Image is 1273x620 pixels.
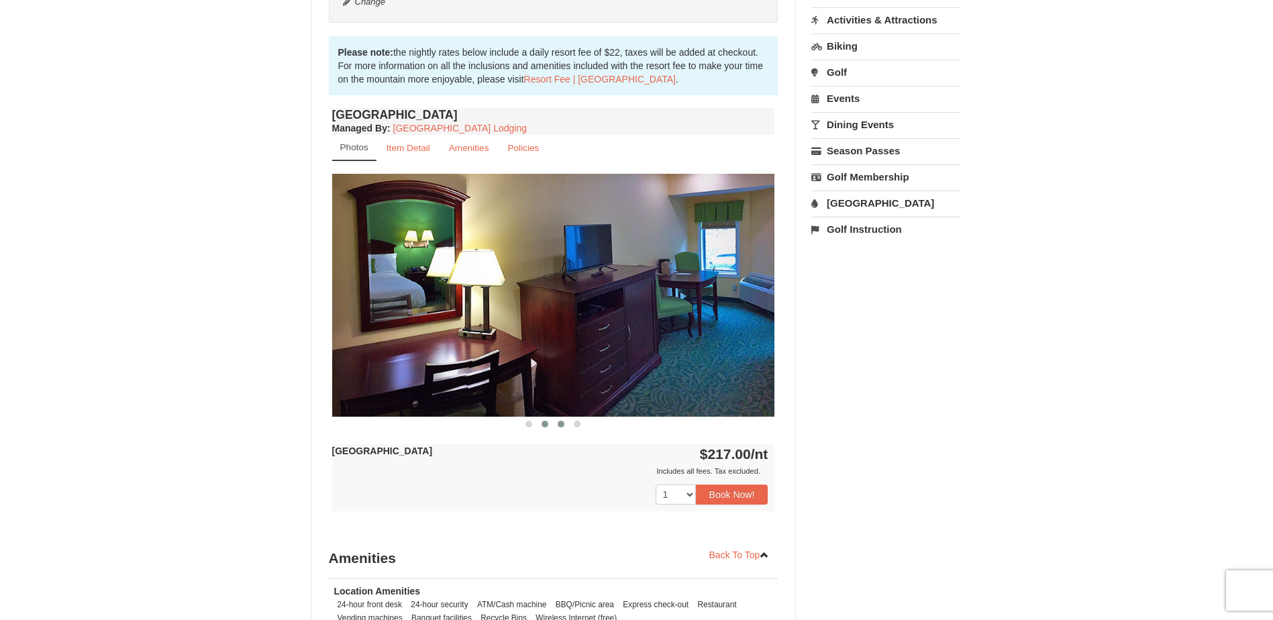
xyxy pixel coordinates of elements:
[811,164,961,189] a: Golf Membership
[440,135,498,161] a: Amenities
[387,143,430,153] small: Item Detail
[811,217,961,242] a: Golf Instruction
[700,446,768,462] strong: $217.00
[329,545,778,572] h3: Amenities
[811,60,961,85] a: Golf
[474,598,550,611] li: ATM/Cash machine
[332,123,387,134] span: Managed By
[329,36,778,95] div: the nightly rates below include a daily resort fee of $22, taxes will be added at checkout. For m...
[811,34,961,58] a: Biking
[811,138,961,163] a: Season Passes
[507,143,539,153] small: Policies
[332,108,775,121] h4: [GEOGRAPHIC_DATA]
[332,464,768,478] div: Includes all fees. Tax excluded.
[407,598,471,611] li: 24-hour security
[751,446,768,462] span: /nt
[619,598,692,611] li: Express check-out
[332,174,775,416] img: 18876286-39-50e6e3c6.jpg
[378,135,439,161] a: Item Detail
[334,598,406,611] li: 24-hour front desk
[811,86,961,111] a: Events
[332,446,433,456] strong: [GEOGRAPHIC_DATA]
[340,142,368,152] small: Photos
[449,143,489,153] small: Amenities
[393,123,527,134] a: [GEOGRAPHIC_DATA] Lodging
[332,123,391,134] strong: :
[811,7,961,32] a: Activities & Attractions
[811,112,961,137] a: Dining Events
[811,191,961,215] a: [GEOGRAPHIC_DATA]
[334,586,421,597] strong: Location Amenities
[694,598,740,611] li: Restaurant
[701,545,778,565] a: Back To Top
[338,47,393,58] strong: Please note:
[499,135,548,161] a: Policies
[524,74,676,85] a: Resort Fee | [GEOGRAPHIC_DATA]
[332,135,376,161] a: Photos
[552,598,617,611] li: BBQ/Picnic area
[696,484,768,505] button: Book Now!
